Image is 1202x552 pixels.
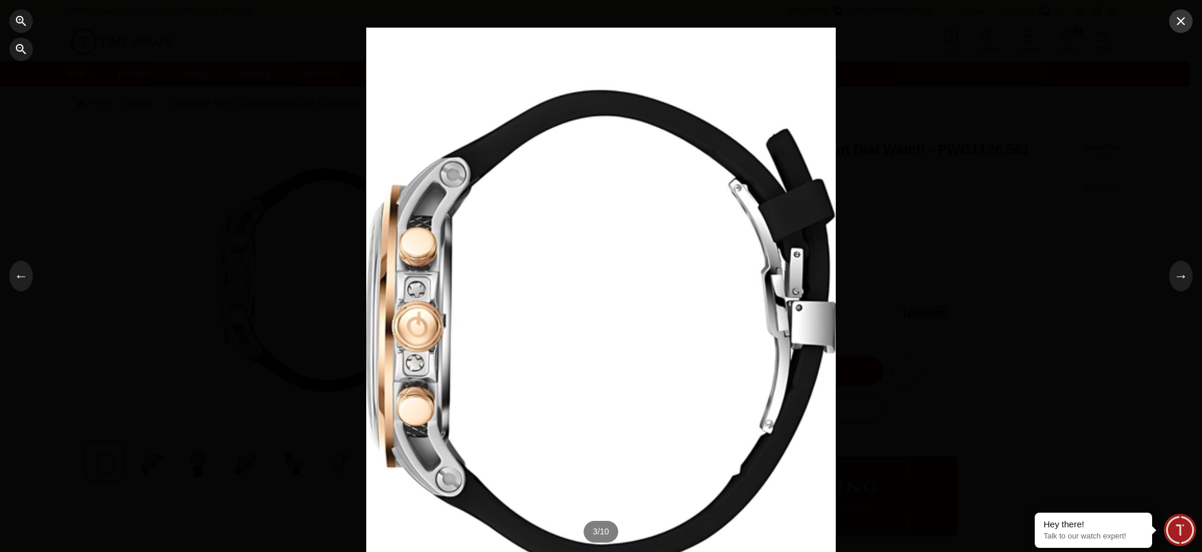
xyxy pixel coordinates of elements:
div: Hey there! [1044,519,1143,530]
p: Talk to our watch expert! [1044,531,1143,541]
button: ← [9,261,33,291]
button: → [1169,261,1193,291]
div: 3 / 10 [583,521,618,543]
div: Chat Widget [1164,514,1196,546]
